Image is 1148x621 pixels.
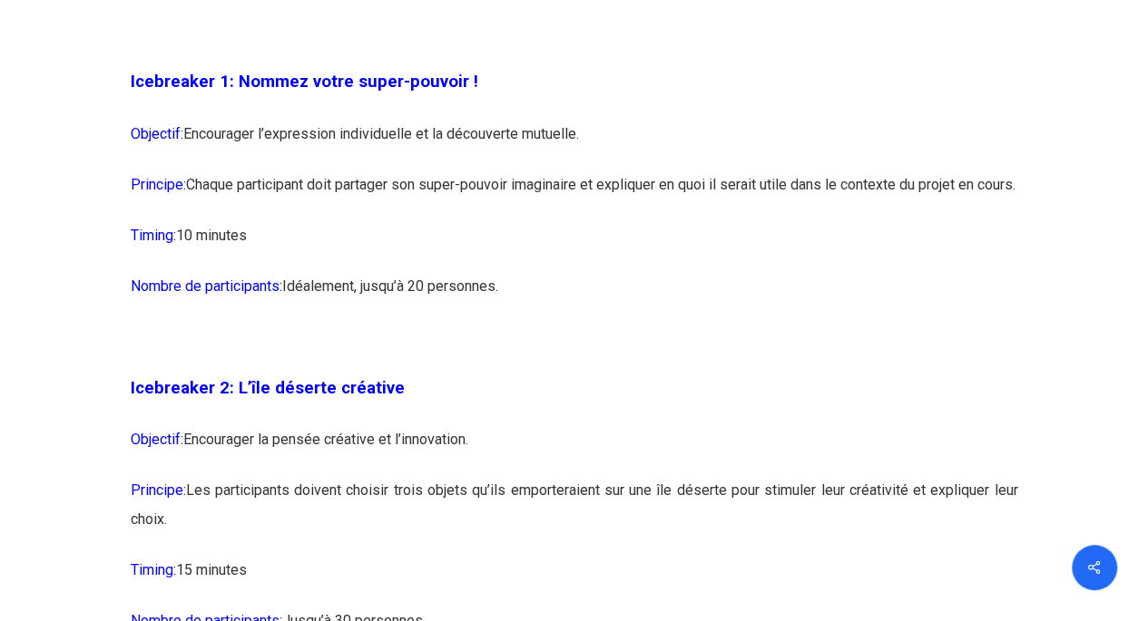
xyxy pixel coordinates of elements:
span: Objectif: [131,124,183,141]
span: Objectif: [131,430,183,447]
p: Encourager la pensée créative et l’innovation. [131,424,1018,475]
span: Timing: [131,560,176,577]
span: Timing: [131,226,176,243]
span: Principe: [131,175,186,192]
p: Encourager l’expression individuelle et la découverte mutuelle. [131,119,1018,170]
span: Principe: [131,480,186,498]
p: 15 minutes [131,555,1018,606]
span: Nombre de participants: [131,277,282,294]
p: Idéalement, jusqu’à 20 personnes. [131,271,1018,322]
span: Icebreaker 2: L’île déserte créative [131,377,405,397]
span: Icebreaker 1: Nommez votre super-pouvoir ! [131,72,478,92]
p: 10 minutes [131,220,1018,271]
p: Les participants doivent choisir trois objets qu’ils emporteraient sur une île déserte pour stimu... [131,475,1018,555]
p: Chaque participant doit partager son super-pouvoir imaginaire et expliquer en quoi il serait util... [131,170,1018,220]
